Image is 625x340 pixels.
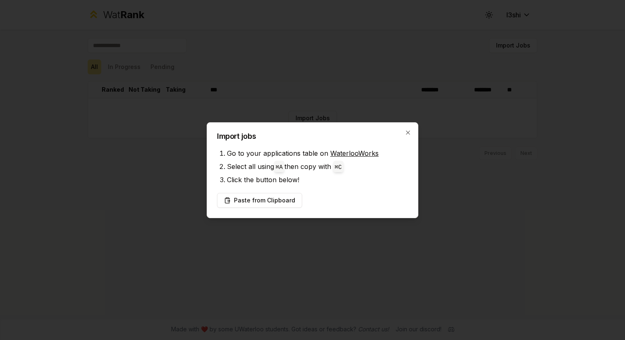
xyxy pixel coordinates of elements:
li: Click the button below! [227,173,408,186]
a: WaterlooWorks [330,149,379,157]
h2: Import jobs [217,133,408,140]
li: Select all using then copy with [227,160,408,173]
button: Paste from Clipboard [217,193,302,208]
code: ⌘ C [335,164,342,171]
li: Go to your applications table on [227,147,408,160]
code: ⌘ A [276,164,283,171]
